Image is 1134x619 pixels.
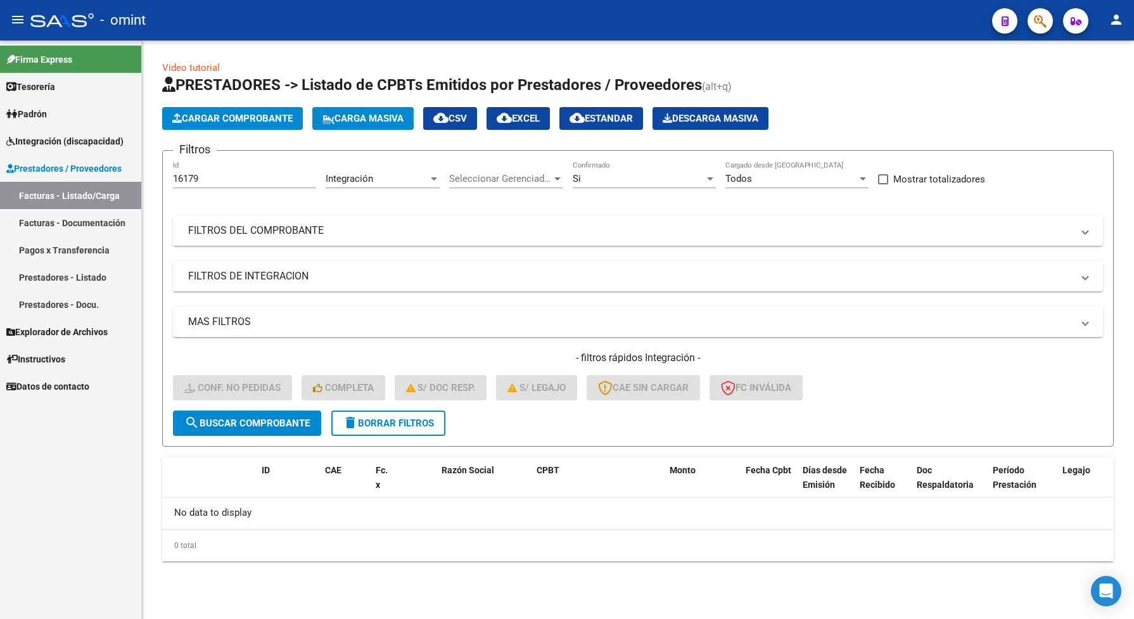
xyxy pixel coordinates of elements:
span: Seleccionar Gerenciador [449,173,552,184]
span: Padrón [6,107,47,121]
mat-icon: cloud_download [570,110,585,125]
span: Fc. x [376,465,388,490]
mat-icon: cloud_download [497,110,512,125]
button: EXCEL [487,107,550,130]
span: Monto [670,465,696,475]
mat-icon: person [1109,12,1124,27]
button: S/ legajo [496,375,577,400]
a: Video tutorial [162,62,220,73]
mat-panel-title: MAS FILTROS [188,315,1073,329]
button: Borrar Filtros [331,411,445,436]
div: Open Intercom Messenger [1091,576,1121,606]
span: Razón Social [442,465,494,475]
span: Datos de contacto [6,380,89,393]
span: Mostrar totalizadores [893,172,985,187]
span: CPBT [537,465,559,475]
datatable-header-cell: Monto [665,457,741,513]
div: No data to display [162,497,1114,529]
span: Integración (discapacidad) [6,134,124,148]
button: Conf. no pedidas [173,375,292,400]
span: Días desde Emisión [803,465,847,490]
button: Completa [302,375,385,400]
span: - omint [100,6,146,34]
span: Borrar Filtros [343,418,434,429]
h4: - filtros rápidos Integración - [173,351,1103,365]
mat-icon: search [184,415,200,430]
span: CAE [325,465,341,475]
mat-panel-title: FILTROS DE INTEGRACION [188,269,1073,283]
mat-expansion-panel-header: FILTROS DE INTEGRACION [173,261,1103,291]
button: S/ Doc Resp. [395,375,487,400]
datatable-header-cell: ID [257,457,320,513]
span: Instructivos [6,352,65,366]
span: Descarga Masiva [663,113,758,124]
button: FC Inválida [710,375,803,400]
span: S/ Doc Resp. [406,382,476,393]
span: Si [573,173,581,184]
datatable-header-cell: Doc Respaldatoria [912,457,988,513]
span: CSV [433,113,467,124]
span: FC Inválida [721,382,791,393]
mat-expansion-panel-header: MAS FILTROS [173,307,1103,337]
button: Descarga Masiva [653,107,768,130]
span: Cargar Comprobante [172,113,293,124]
button: Cargar Comprobante [162,107,303,130]
span: PRESTADORES -> Listado de CPBTs Emitidos por Prestadores / Proveedores [162,76,702,94]
app-download-masive: Descarga masiva de comprobantes (adjuntos) [653,107,768,130]
datatable-header-cell: Fecha Recibido [855,457,912,513]
span: Legajo [1062,465,1090,475]
span: Todos [725,173,752,184]
mat-icon: menu [10,12,25,27]
button: CAE SIN CARGAR [587,375,700,400]
button: Estandar [559,107,643,130]
span: Período Prestación [993,465,1036,490]
div: 0 total [162,530,1114,561]
span: Conf. no pedidas [184,382,281,393]
span: Fecha Cpbt [746,465,791,475]
span: Estandar [570,113,633,124]
button: Carga Masiva [312,107,414,130]
span: Completa [313,382,374,393]
mat-expansion-panel-header: FILTROS DEL COMPROBANTE [173,215,1103,246]
mat-icon: cloud_download [433,110,449,125]
span: Doc Respaldatoria [917,465,974,490]
span: Prestadores / Proveedores [6,162,122,175]
mat-icon: delete [343,415,358,430]
span: ID [262,465,270,475]
span: (alt+q) [702,80,732,93]
span: Fecha Recibido [860,465,895,490]
datatable-header-cell: Fc. x [371,457,396,513]
span: Carga Masiva [322,113,404,124]
datatable-header-cell: Fecha Cpbt [741,457,798,513]
span: Integración [326,173,373,184]
span: CAE SIN CARGAR [598,382,689,393]
datatable-header-cell: Razón Social [436,457,532,513]
button: CSV [423,107,477,130]
span: Tesorería [6,80,55,94]
h3: Filtros [173,141,217,158]
span: Firma Express [6,53,72,67]
datatable-header-cell: CPBT [532,457,665,513]
datatable-header-cell: Período Prestación [988,457,1057,513]
mat-panel-title: FILTROS DEL COMPROBANTE [188,224,1073,238]
button: Buscar Comprobante [173,411,321,436]
span: Explorador de Archivos [6,325,108,339]
datatable-header-cell: Legajo [1057,457,1094,513]
span: Buscar Comprobante [184,418,310,429]
datatable-header-cell: CAE [320,457,371,513]
datatable-header-cell: Días desde Emisión [798,457,855,513]
span: EXCEL [497,113,540,124]
span: S/ legajo [507,382,566,393]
